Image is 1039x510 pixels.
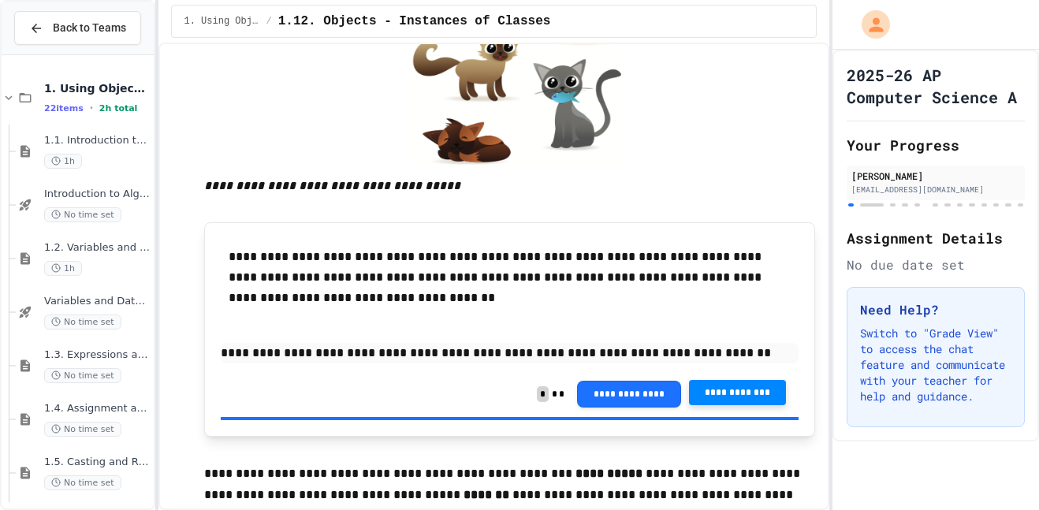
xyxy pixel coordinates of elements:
[851,184,1020,195] div: [EMAIL_ADDRESS][DOMAIN_NAME]
[44,368,121,383] span: No time set
[184,15,260,28] span: 1. Using Objects and Methods
[847,134,1025,156] h2: Your Progress
[860,326,1011,404] p: Switch to "Grade View" to access the chat feature and communicate with your teacher for help and ...
[44,241,151,255] span: 1.2. Variables and Data Types
[44,207,121,222] span: No time set
[44,402,151,415] span: 1.4. Assignment and Input
[44,134,151,147] span: 1.1. Introduction to Algorithms, Programming, and Compilers
[860,300,1011,319] h3: Need Help?
[266,15,272,28] span: /
[847,255,1025,274] div: No due date set
[44,295,151,308] span: Variables and Data Types - Quiz
[44,81,151,95] span: 1. Using Objects and Methods
[845,6,894,43] div: My Account
[44,154,82,169] span: 1h
[53,20,126,36] span: Back to Teams
[278,12,551,31] span: 1.12. Objects - Instances of Classes
[44,456,151,469] span: 1.5. Casting and Ranges of Values
[851,169,1020,183] div: [PERSON_NAME]
[44,475,121,490] span: No time set
[90,102,93,114] span: •
[44,188,151,201] span: Introduction to Algorithms, Programming, and Compilers
[44,261,82,276] span: 1h
[44,315,121,329] span: No time set
[44,422,121,437] span: No time set
[847,64,1025,108] h1: 2025-26 AP Computer Science A
[44,348,151,362] span: 1.3. Expressions and Output [New]
[44,103,84,114] span: 22 items
[99,103,138,114] span: 2h total
[847,227,1025,249] h2: Assignment Details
